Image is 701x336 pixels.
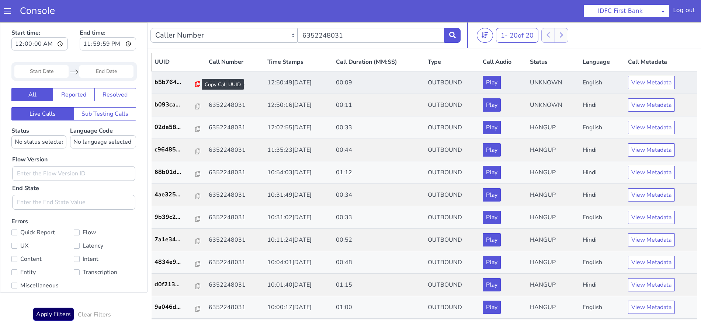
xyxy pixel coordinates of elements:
button: IDFC First Bank [583,4,657,18]
div: Log out [673,6,695,18]
td: 00:33 [333,94,425,117]
a: b093ca... [155,78,203,87]
label: End State [12,162,39,171]
p: d0f213... [155,258,196,267]
a: b5b764... [155,56,203,64]
td: 6352248031 [206,184,264,207]
button: Play [483,234,501,247]
a: 7a1e34... [155,213,203,222]
label: UX [11,218,74,229]
button: Apply Filters [33,286,74,299]
td: English [580,49,625,72]
a: 02da58... [155,101,203,109]
td: UNKNOWN [527,72,579,94]
input: Start Date [14,43,69,56]
p: 02da58... [155,101,196,109]
th: Language [580,31,625,49]
td: Hindi [580,139,625,162]
td: Hindi [580,252,625,274]
td: 01:12 [333,139,425,162]
select: Language Code [70,113,136,126]
button: View Metadata [628,234,675,247]
td: 00:52 [333,207,425,229]
td: English [580,274,625,297]
td: HANGUP [527,94,579,117]
td: Hindi [580,207,625,229]
button: Sub Testing Calls [74,85,136,98]
td: Hindi [580,117,625,139]
button: Resolved [94,66,136,79]
td: 12:02:55[DATE] [264,94,333,117]
button: Play [483,166,501,179]
td: 10:31:49[DATE] [264,162,333,184]
label: Miscellaneous [11,258,74,269]
td: HANGUP [527,297,579,319]
td: 10:31:02[DATE] [264,184,333,207]
td: OUTBOUND [425,139,480,162]
span: 20 of 20 [510,9,534,18]
label: Language Code [70,105,136,126]
label: Content [11,232,74,242]
p: 7a1e34... [155,213,196,222]
td: 6352248031 [206,274,264,297]
h6: Clear Filters [78,289,111,296]
label: Status [11,105,66,126]
td: English [580,94,625,117]
a: 4ae325... [155,168,203,177]
td: 00:48 [333,229,425,252]
a: d0f213... [155,258,203,267]
td: OUTBOUND [425,207,480,229]
label: Entity [11,245,74,255]
button: View Metadata [628,54,675,67]
a: 9a046d... [155,280,203,289]
button: Play [483,211,501,224]
p: 4ae325... [155,168,196,177]
select: Status [11,113,66,126]
button: View Metadata [628,144,675,157]
button: All [11,66,53,79]
th: Time Stamps [264,31,333,49]
td: 6352248031 [206,297,264,319]
p: 9b39c2... [155,190,196,199]
p: c96485... [155,123,196,132]
td: 10:00:17[DATE] [264,274,333,297]
input: Enter the Caller Number [298,6,445,21]
label: Flow Version [12,133,48,142]
td: 12:50:16[DATE] [264,72,333,94]
td: 01:15 [333,252,425,274]
td: OUTBOUND [425,297,480,319]
td: HANGUP [527,274,579,297]
a: Console [11,6,64,16]
td: 00:09 [333,49,425,72]
button: View Metadata [628,166,675,179]
td: 01:08 [333,297,425,319]
td: 6352248031 [206,94,264,117]
button: View Metadata [628,279,675,292]
td: 10:04:01[DATE] [264,229,333,252]
a: 4834e9... [155,235,203,244]
label: Flow [74,205,136,216]
td: 12:50:49[DATE] [264,49,333,72]
button: Play [483,99,501,112]
td: OUTBOUND [425,72,480,94]
td: HANGUP [527,117,579,139]
button: Play [483,121,501,134]
td: 6352248031 [206,117,264,139]
button: View Metadata [628,256,675,269]
label: Intent [74,232,136,242]
td: 6352248031 [206,162,264,184]
button: View Metadata [628,76,675,90]
td: Hindi [580,297,625,319]
p: b093ca... [155,78,196,87]
button: 1- 20of 20 [496,6,538,21]
p: 4834e9... [155,235,196,244]
th: Call Metadata [625,31,697,49]
p: 68b01d... [155,146,196,154]
td: 00:34 [333,162,425,184]
td: 6352248031 [206,139,264,162]
a: 68b01d... [155,146,203,154]
button: View Metadata [628,99,675,112]
td: UNKNOWN [527,49,579,72]
label: Quick Report [11,205,74,216]
label: Errors [11,195,136,270]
